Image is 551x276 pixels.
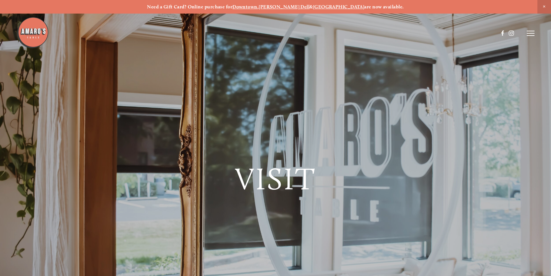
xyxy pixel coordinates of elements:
strong: , [257,4,259,10]
strong: Need a Gift Card? Online purchase for [147,4,232,10]
strong: are now available. [364,4,404,10]
a: Downtown [232,4,257,10]
a: [GEOGRAPHIC_DATA] [313,4,365,10]
img: Amaro's Table [17,16,49,49]
a: [PERSON_NAME] Dell [259,4,309,10]
strong: & [309,4,313,10]
span: Visit [235,161,316,197]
